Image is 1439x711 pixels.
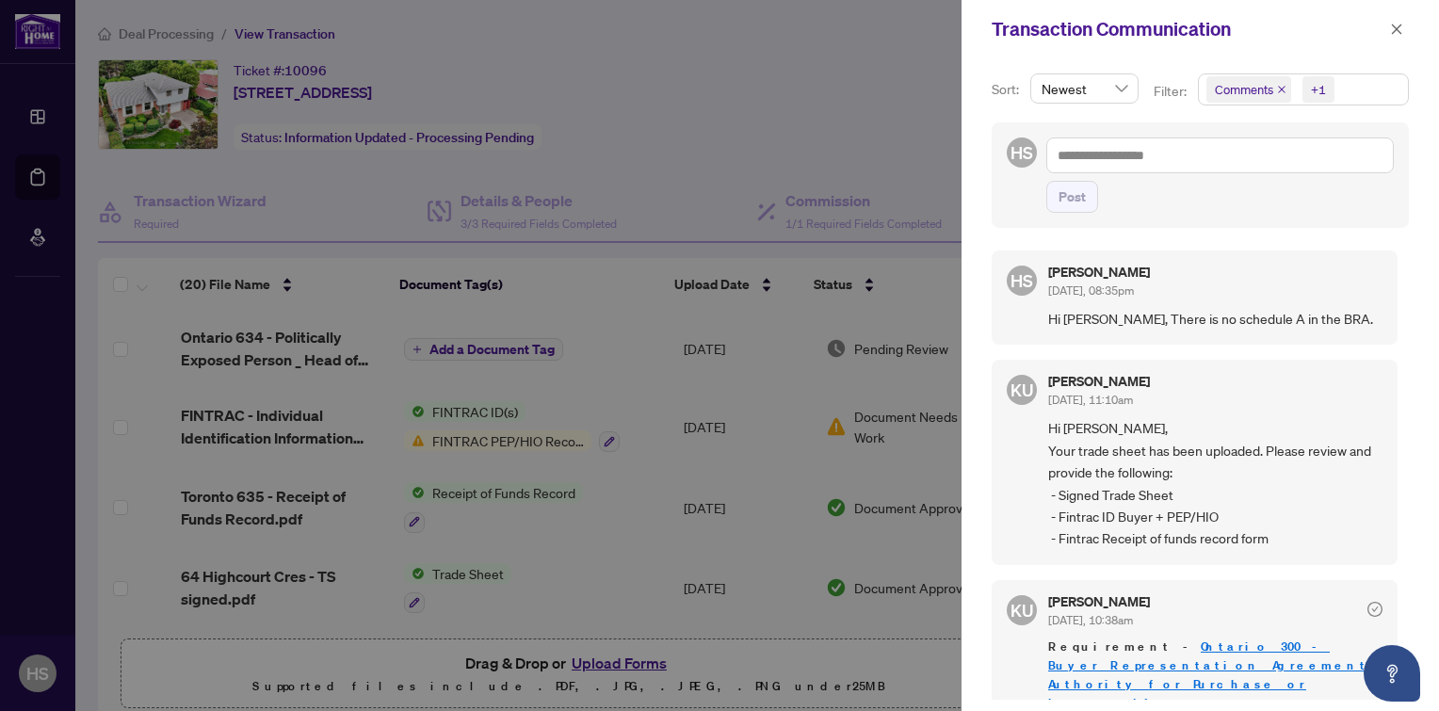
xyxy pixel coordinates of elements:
span: Hi [PERSON_NAME], Your trade sheet has been uploaded. Please review and provide the following: - ... [1048,417,1382,549]
p: Sort: [992,79,1023,100]
h5: [PERSON_NAME] [1048,375,1150,388]
span: check-circle [1367,602,1382,617]
span: Hi [PERSON_NAME], There is no schedule A in the BRA. [1048,308,1382,330]
span: [DATE], 08:35pm [1048,283,1134,298]
div: Transaction Communication [992,15,1384,43]
span: HS [1011,139,1033,166]
a: Ontario 300 - Buyer Representation Agreement Authority for Purchase or Lease.pdf [1048,638,1368,711]
span: [DATE], 11:10am [1048,393,1133,407]
span: Comments [1206,76,1291,103]
h5: [PERSON_NAME] [1048,266,1150,279]
span: Newest [1042,74,1127,103]
span: KU [1011,377,1033,403]
span: close [1277,85,1286,94]
button: Open asap [1364,645,1420,702]
span: [DATE], 10:38am [1048,613,1133,627]
span: HS [1011,267,1033,294]
span: close [1390,23,1403,36]
span: Comments [1215,80,1273,99]
div: +1 [1311,80,1326,99]
h5: [PERSON_NAME] [1048,595,1150,608]
span: KU [1011,597,1033,623]
button: Post [1046,181,1098,213]
p: Filter: [1154,81,1189,102]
